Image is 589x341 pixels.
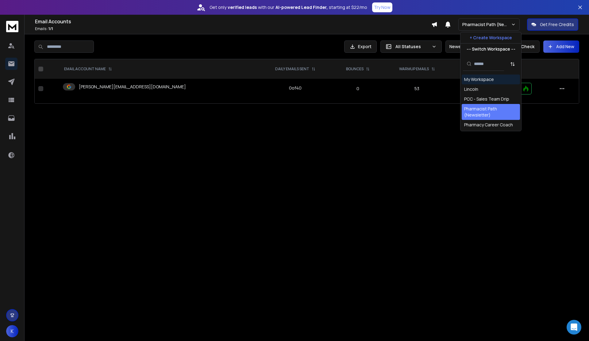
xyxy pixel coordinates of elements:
[464,96,509,102] div: PCC - Sales Team Drip
[462,21,511,28] p: Pharmacist Path (Newsletter)
[48,26,53,31] span: 1 / 1
[543,40,579,53] button: Add New
[470,35,512,41] p: + Create Workspace
[289,85,302,91] div: 0 of 40
[35,18,431,25] h1: Email Accounts
[445,40,485,53] button: Newest
[395,44,429,50] p: All Statuses
[372,2,392,12] button: Try Now
[6,21,18,32] img: logo
[383,79,451,98] td: 53
[506,58,519,70] button: Sort by Sort A-Z
[344,40,377,53] button: Export
[35,26,431,31] p: Emails :
[275,4,328,10] strong: AI-powered Lead Finder,
[210,4,367,10] p: Get only with our starting at $22/mo
[79,84,186,90] p: [PERSON_NAME][EMAIL_ADDRESS][DOMAIN_NAME]
[399,67,429,71] p: WARMUP EMAILS
[540,21,574,28] p: Get Free Credits
[464,106,518,118] div: Pharmacist Path (Newsletter)
[228,4,257,10] strong: verified leads
[451,79,516,98] td: 95
[464,76,494,82] div: My Workspace
[464,86,478,92] div: Lincoln
[467,46,515,52] p: --- Switch Workspace ---
[346,67,364,71] p: BOUNCES
[337,86,379,92] p: 0
[64,67,112,71] div: EMAIL ACCOUNT NAME
[460,32,521,43] button: + Create Workspace
[374,4,391,10] p: Try Now
[6,325,18,337] button: K
[464,122,513,128] div: Pharmacy Career Coach
[527,18,578,31] button: Get Free Credits
[275,67,309,71] p: DAILY EMAILS SENT
[567,320,581,335] div: Open Intercom Messenger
